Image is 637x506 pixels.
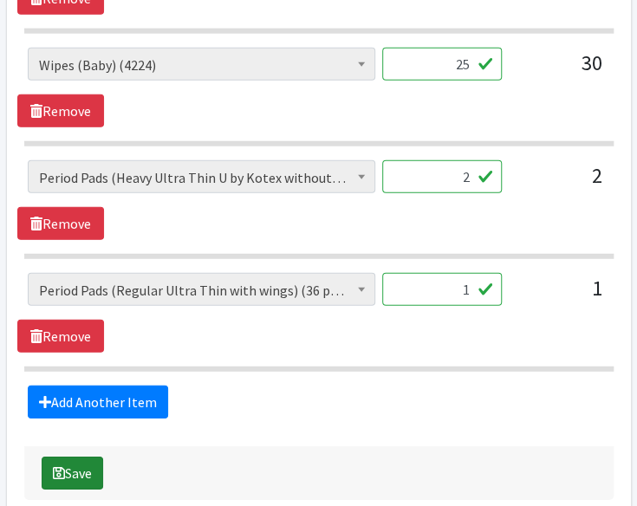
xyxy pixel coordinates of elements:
div: 30 [516,48,602,94]
span: Period Pads (Heavy Ultra Thin U by Kotex without wings) (40 count packs)-- order as packs (6784) [39,165,364,190]
span: Wipes (Baby) (4224) [39,53,364,77]
a: Remove [17,94,104,127]
button: Save [42,457,103,490]
a: Remove [17,320,104,353]
input: Quantity [382,48,502,81]
div: 2 [516,160,602,207]
span: Period Pads (Regular Ultra Thin with wings) (36 per pack)--order as packs (1711) [39,278,364,302]
span: Wipes (Baby) (4224) [28,48,375,81]
div: 1 [516,273,602,320]
input: Quantity [382,160,502,193]
a: Add Another Item [28,386,168,418]
span: Period Pads (Heavy Ultra Thin U by Kotex without wings) (40 count packs)-- order as packs (6784) [28,160,375,193]
a: Remove [17,207,104,240]
span: Period Pads (Regular Ultra Thin with wings) (36 per pack)--order as packs (1711) [28,273,375,306]
input: Quantity [382,273,502,306]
